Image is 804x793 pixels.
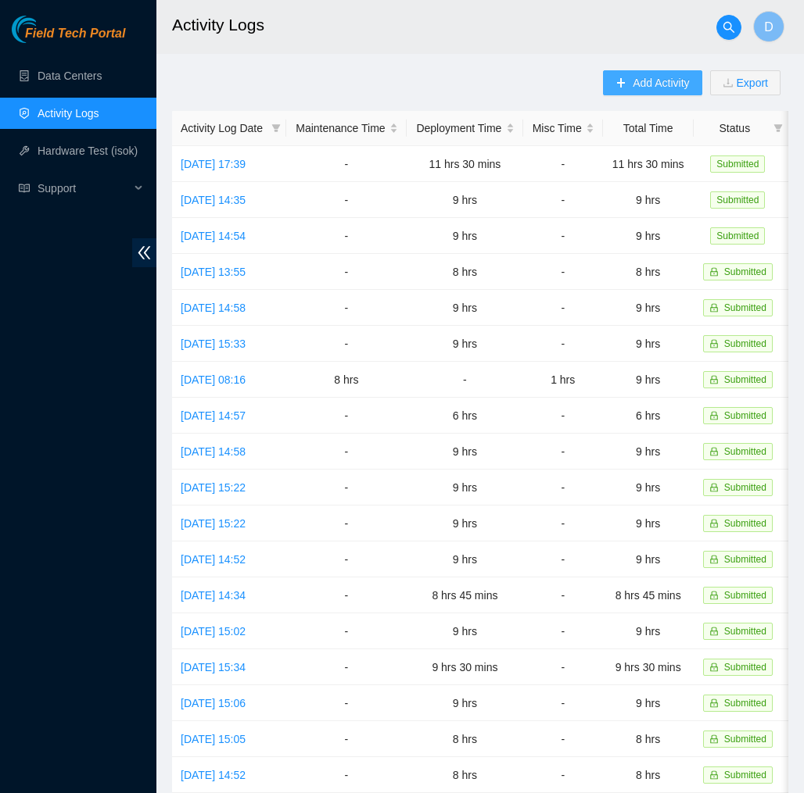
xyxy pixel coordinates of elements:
span: Field Tech Portal [25,27,125,41]
span: filter [268,116,284,140]
a: [DATE] 14:58 [181,445,246,458]
td: 8 hrs [603,254,694,290]
td: - [286,290,407,326]
a: [DATE] 15:05 [181,733,246,745]
span: lock [709,519,719,528]
span: Submitted [724,518,766,529]
span: Submitted [724,662,766,673]
td: 8 hrs 45 mins [407,577,523,613]
span: lock [709,339,719,348]
td: - [286,721,407,757]
span: Support [38,173,130,204]
td: 8 hrs [286,362,407,398]
td: 9 hrs [407,182,523,218]
td: - [523,649,603,685]
td: - [286,757,407,793]
td: 6 hrs [603,398,694,434]
td: 9 hrs [407,326,523,362]
span: lock [709,483,719,492]
td: 9 hrs [603,218,694,254]
a: [DATE] 14:35 [181,194,246,206]
a: Data Centers [38,70,102,82]
a: [DATE] 15:06 [181,697,246,709]
a: [DATE] 15:22 [181,481,246,494]
a: [DATE] 08:16 [181,373,246,386]
span: Submitted [724,410,766,421]
td: 9 hrs [603,326,694,362]
td: - [523,613,603,649]
a: Activity Logs [38,107,99,120]
td: 9 hrs 30 mins [603,649,694,685]
td: 8 hrs [407,757,523,793]
td: 9 hrs [407,470,523,505]
span: Submitted [710,227,765,245]
span: Submitted [724,338,766,349]
span: lock [709,303,719,313]
td: 1 hrs [523,362,603,398]
th: Total Time [603,111,694,146]
span: Submitted [724,374,766,385]
span: lock [709,770,719,780]
a: [DATE] 15:02 [181,625,246,638]
td: 11 hrs 30 mins [407,146,523,182]
td: - [286,254,407,290]
td: - [523,470,603,505]
td: 6 hrs [407,398,523,434]
td: - [523,218,603,254]
td: 9 hrs [603,434,694,470]
a: [DATE] 14:58 [181,302,246,314]
td: - [523,721,603,757]
span: read [19,183,30,194]
span: filter [773,123,783,133]
td: 11 hrs 30 mins [603,146,694,182]
td: - [286,470,407,505]
td: 9 hrs [603,182,694,218]
span: filter [770,116,786,140]
span: Submitted [724,446,766,457]
button: downloadExport [710,70,781,95]
span: Activity Log Date [181,120,265,137]
td: 9 hrs [603,685,694,721]
a: Hardware Test (isok) [38,145,138,157]
td: - [286,649,407,685]
td: - [286,505,407,541]
span: lock [709,411,719,420]
span: lock [709,734,719,744]
td: 9 hrs 30 mins [407,649,523,685]
span: lock [709,447,719,456]
a: [DATE] 14:52 [181,553,246,566]
span: double-left [132,238,156,267]
td: - [286,434,407,470]
span: lock [709,663,719,672]
td: - [286,218,407,254]
td: - [286,146,407,182]
td: - [407,362,523,398]
td: 9 hrs [603,470,694,505]
a: [DATE] 17:39 [181,158,246,170]
td: - [523,290,603,326]
span: Submitted [724,266,766,277]
td: 8 hrs [407,254,523,290]
span: search [717,21,741,34]
td: 9 hrs [407,685,523,721]
span: Submitted [724,626,766,637]
span: lock [709,375,719,384]
td: - [523,398,603,434]
td: 9 hrs [603,613,694,649]
td: 8 hrs 45 mins [603,577,694,613]
td: - [286,577,407,613]
span: lock [709,627,719,636]
button: search [716,15,741,40]
td: 9 hrs [603,541,694,577]
button: D [753,11,784,42]
span: Submitted [724,554,766,565]
td: 8 hrs [603,757,694,793]
span: D [764,17,773,37]
td: - [523,685,603,721]
td: - [523,146,603,182]
td: - [523,757,603,793]
td: 9 hrs [603,290,694,326]
span: Status [702,120,767,137]
span: Submitted [724,482,766,493]
td: 9 hrs [407,290,523,326]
